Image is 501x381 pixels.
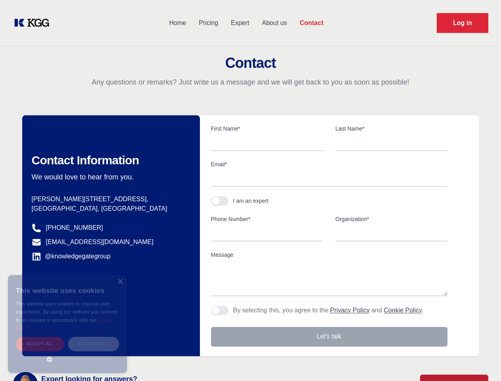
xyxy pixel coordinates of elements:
p: [PERSON_NAME][STREET_ADDRESS], [32,194,187,204]
div: Close [117,279,123,285]
h2: Contact Information [32,153,187,167]
p: By selecting this, you agree to the and . [233,306,424,315]
a: Contact [293,13,330,33]
div: Decline all [68,337,119,351]
a: Cookie Policy [384,307,422,314]
a: Pricing [192,13,225,33]
a: KOL Knowledge Platform: Talk to Key External Experts (KEE) [13,17,56,29]
label: Last Name* [336,125,447,133]
p: [GEOGRAPHIC_DATA], [GEOGRAPHIC_DATA] [32,204,187,214]
a: Request Demo [437,13,488,33]
div: I am an expert [233,197,269,205]
h2: Contact [10,55,491,71]
iframe: Chat Widget [461,343,501,381]
a: About us [255,13,293,33]
a: Privacy Policy [330,307,370,314]
a: Home [163,13,192,33]
a: Cookie Policy [16,318,113,331]
label: Message [211,251,447,259]
a: [PHONE_NUMBER] [46,223,103,233]
a: @knowledgegategroup [32,252,111,261]
label: Email* [211,160,447,168]
label: First Name* [211,125,323,133]
label: Phone Number* [211,215,323,223]
a: [EMAIL_ADDRESS][DOMAIN_NAME] [46,237,154,247]
div: This website uses cookies [16,281,119,300]
span: This website uses cookies to improve user experience. By using our website you consent to all coo... [16,301,118,323]
div: Accept all [16,337,64,351]
label: Organization* [336,215,447,223]
a: Expert [225,13,255,33]
button: Let's talk [211,327,447,346]
p: We would love to hear from you. [32,172,187,182]
p: Any questions or remarks? Just write us a message and we will get back to you as soon as possible! [10,77,491,87]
